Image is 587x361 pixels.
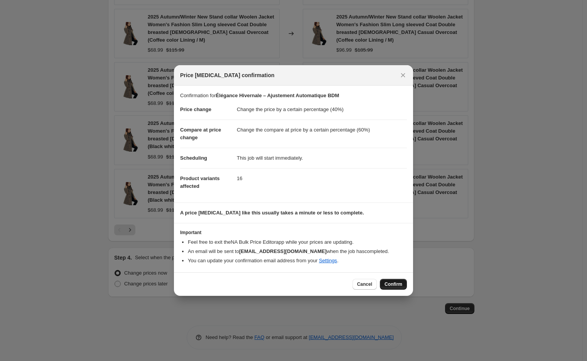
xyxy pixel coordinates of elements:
[380,279,407,290] button: Confirm
[319,258,337,263] a: Settings
[180,175,220,189] span: Product variants affected
[180,210,364,216] b: A price [MEDICAL_DATA] like this usually takes a minute or less to complete.
[188,238,407,246] li: Feel free to exit the NA Bulk Price Editor app while your prices are updating.
[239,248,327,254] b: [EMAIL_ADDRESS][DOMAIN_NAME]
[385,281,402,287] span: Confirm
[180,229,407,236] h3: Important
[180,106,211,112] span: Price change
[237,168,407,189] dd: 16
[180,71,275,79] span: Price [MEDICAL_DATA] confirmation
[398,70,408,81] button: Close
[180,92,407,100] p: Confirmation for
[353,279,377,290] button: Cancel
[237,148,407,168] dd: This job will start immediately.
[237,120,407,140] dd: Change the compare at price by a certain percentage (60%)
[188,257,407,265] li: You can update your confirmation email address from your .
[237,100,407,120] dd: Change the price by a certain percentage (40%)
[216,93,339,98] b: Élégance Hivernale – Ajustement Automatique BDM
[357,281,372,287] span: Cancel
[180,127,221,140] span: Compare at price change
[188,248,407,255] li: An email will be sent to when the job has completed .
[180,155,207,161] span: Scheduling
